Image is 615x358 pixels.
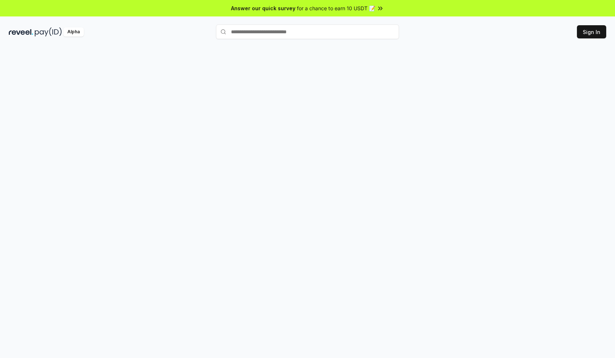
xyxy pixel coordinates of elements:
[9,27,33,37] img: reveel_dark
[63,27,84,37] div: Alpha
[297,4,375,12] span: for a chance to earn 10 USDT 📝
[577,25,606,38] button: Sign In
[35,27,62,37] img: pay_id
[231,4,295,12] span: Answer our quick survey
